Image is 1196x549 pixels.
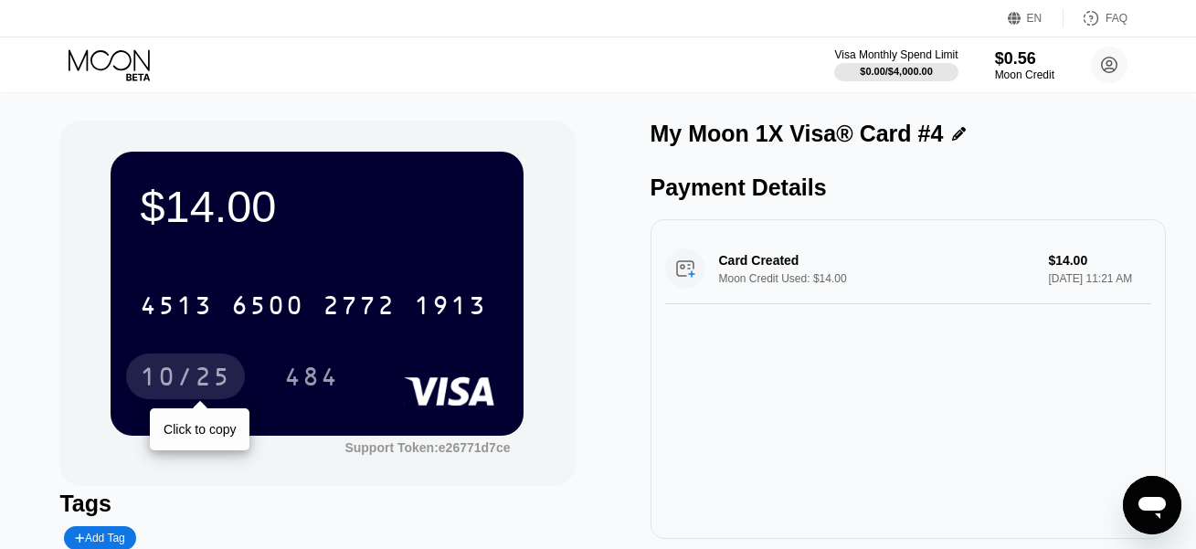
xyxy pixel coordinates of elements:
div: 1913 [414,293,487,322]
div: My Moon 1X Visa® Card #4 [651,121,944,147]
div: 4513 [140,293,213,322]
div: $0.00 / $4,000.00 [860,66,933,77]
div: 4513650027721913 [129,282,498,328]
div: Visa Monthly Spend Limit$0.00/$4,000.00 [834,48,958,81]
div: Visa Monthly Spend Limit [834,48,958,61]
div: Moon Credit [995,69,1054,81]
div: 10/25 [126,354,245,399]
div: 484 [270,354,353,399]
div: $0.56 [995,49,1054,69]
div: Add Tag [75,532,124,544]
div: 6500 [231,293,304,322]
div: 2772 [323,293,396,322]
div: Support Token: e26771d7ce [344,440,510,455]
div: 10/25 [140,364,231,394]
div: FAQ [1064,9,1127,27]
div: Payment Details [651,174,1166,201]
div: $0.56Moon Credit [995,49,1054,81]
div: Tags [59,491,575,517]
div: EN [1008,9,1064,27]
div: $14.00 [140,181,494,232]
div: Support Token:e26771d7ce [344,440,510,455]
div: Click to copy [164,422,236,437]
div: FAQ [1106,12,1127,25]
iframe: Button to launch messaging window [1123,476,1181,534]
div: 484 [284,364,339,394]
div: EN [1027,12,1043,25]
